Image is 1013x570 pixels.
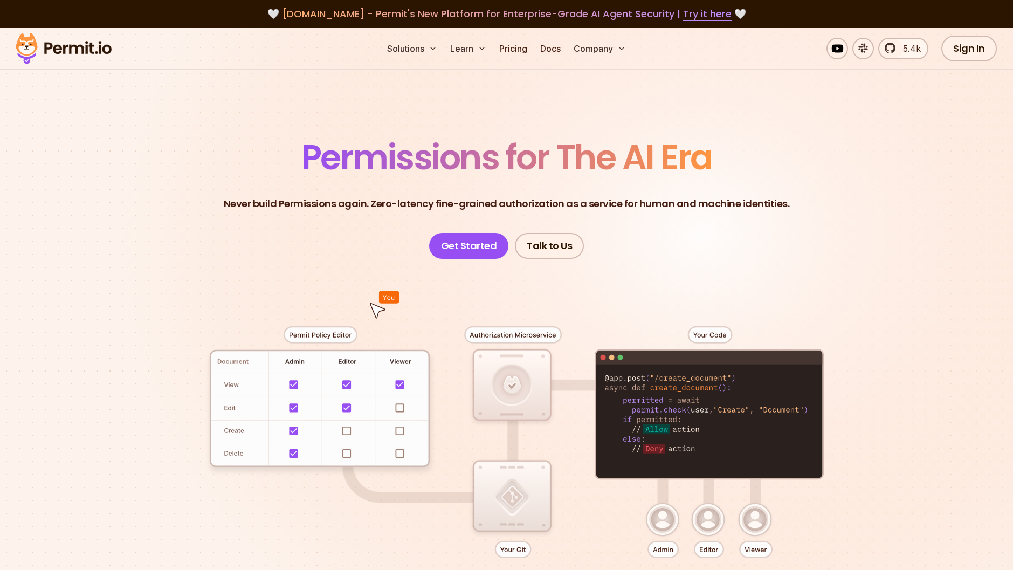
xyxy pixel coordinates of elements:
button: Learn [446,38,491,59]
button: Company [569,38,630,59]
button: Solutions [383,38,442,59]
a: 5.4k [878,38,928,59]
a: Get Started [429,233,509,259]
a: Talk to Us [515,233,584,259]
a: Pricing [495,38,532,59]
div: 🤍 🤍 [26,6,987,22]
a: Sign In [941,36,997,61]
p: Never build Permissions again. Zero-latency fine-grained authorization as a service for human and... [224,196,790,211]
img: Permit logo [11,30,116,67]
span: 5.4k [897,42,921,55]
span: [DOMAIN_NAME] - Permit's New Platform for Enterprise-Grade AI Agent Security | [282,7,732,20]
a: Try it here [683,7,732,21]
a: Docs [536,38,565,59]
span: Permissions for The AI Era [301,133,712,181]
